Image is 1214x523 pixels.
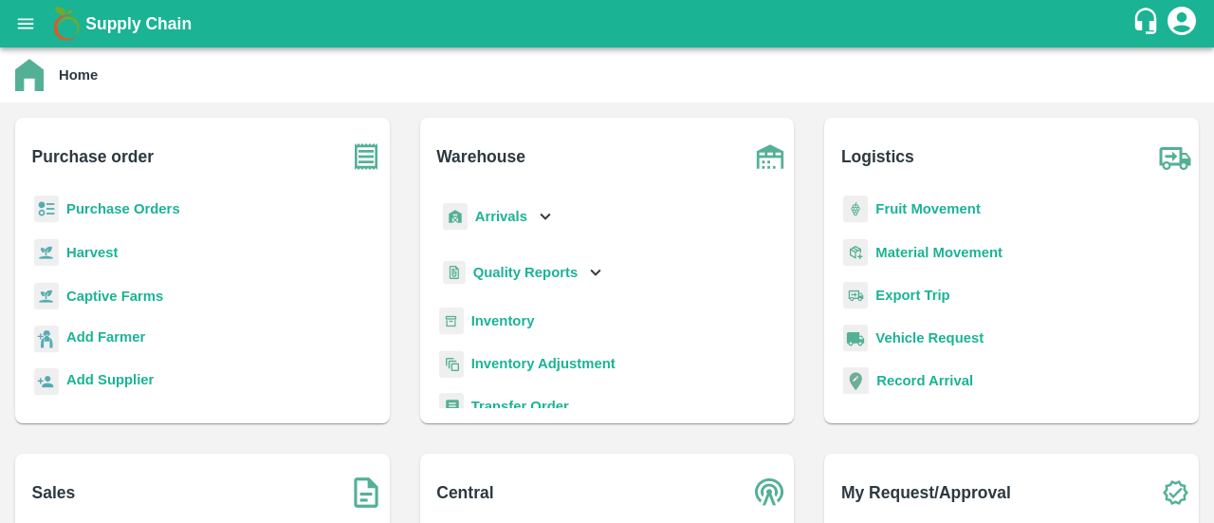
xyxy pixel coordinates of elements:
a: Add Farmer [66,327,145,352]
div: Quality Reports [439,253,607,292]
b: Quality Reports [473,265,579,280]
a: Inventory [471,313,535,328]
a: Transfer Order [471,399,569,414]
a: Supply Chain [85,10,1131,37]
img: delivery [843,282,868,309]
a: Add Supplier [66,369,154,395]
img: logo [47,5,85,43]
a: Captive Farms [66,289,163,304]
a: Fruit Movement [875,201,981,216]
b: Home [59,67,98,83]
img: whArrival [443,203,468,231]
img: supplier [34,368,59,396]
img: reciept [34,196,59,223]
a: Purchase Orders [66,201,180,216]
button: open drawer [4,2,47,46]
div: account of current user [1165,4,1199,44]
img: warehouse [746,133,794,180]
img: fruit [843,196,868,223]
img: home [15,59,44,91]
b: Arrivals [475,209,527,224]
a: Export Trip [875,288,949,303]
b: Purchase order [32,143,154,170]
img: whInventory [439,308,464,335]
img: harvest [34,238,59,267]
b: Central [436,479,493,506]
a: Inventory Adjustment [471,356,616,371]
b: Add Farmer [66,329,145,345]
img: vehicle [843,325,868,352]
div: customer-support [1131,7,1165,41]
img: inventory [439,350,464,378]
img: material [843,238,868,267]
a: Record Arrival [876,373,973,388]
b: Sales [32,479,76,506]
b: Warehouse [436,143,525,170]
a: Vehicle Request [875,330,984,346]
img: farmer [34,326,59,353]
img: harvest [34,282,59,310]
img: truck [1151,133,1199,180]
div: Arrivals [439,196,557,238]
b: Logistics [841,143,914,170]
img: soSales [342,469,390,516]
a: Harvest [66,245,118,260]
b: Add Supplier [66,372,154,387]
img: check [1151,469,1199,516]
img: central [746,469,794,516]
img: qualityReport [443,261,466,285]
img: purchase [342,133,390,180]
b: My Request/Approval [841,479,1011,506]
b: Supply Chain [85,14,192,33]
img: recordArrival [843,367,869,394]
img: whTransfer [439,393,464,420]
a: Material Movement [875,245,1002,260]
